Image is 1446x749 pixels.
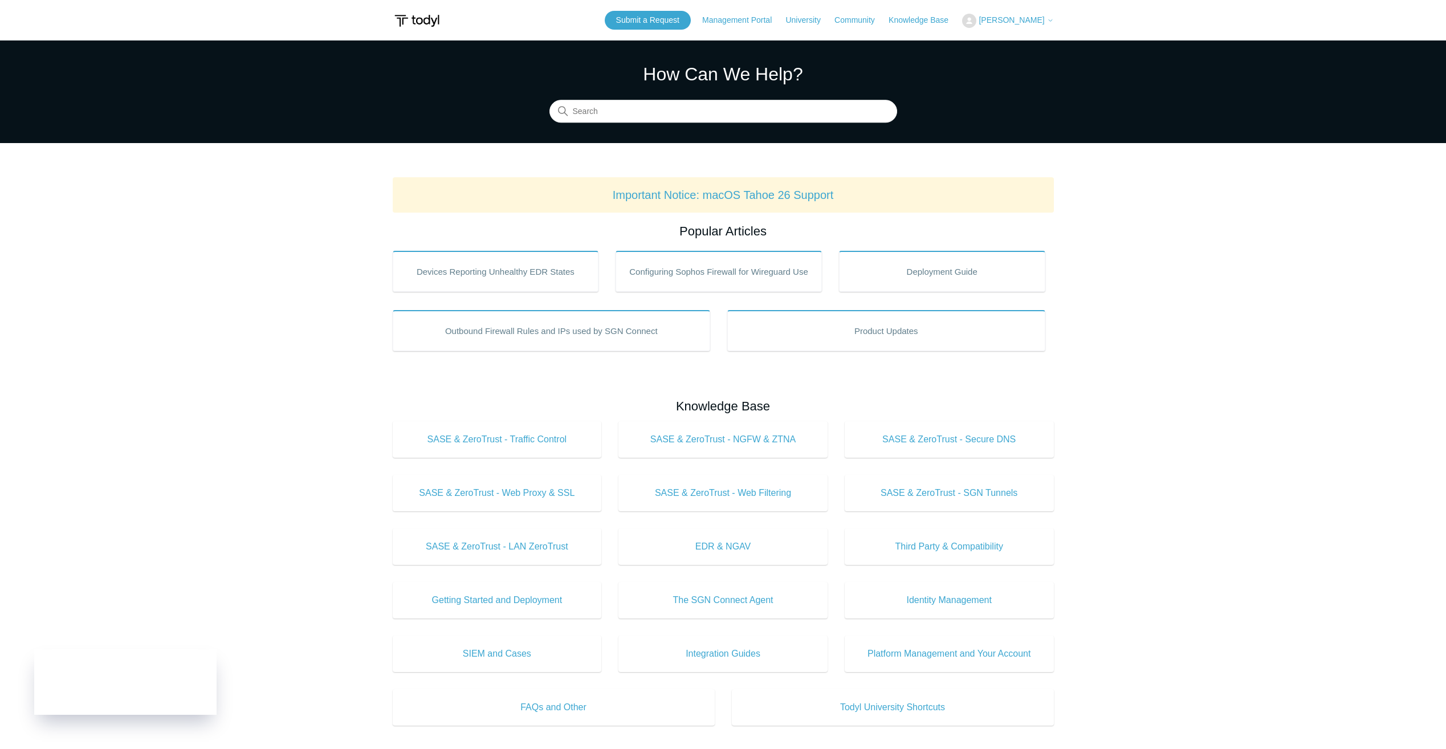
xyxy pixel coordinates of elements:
span: SASE & ZeroTrust - NGFW & ZTNA [636,433,810,446]
a: SASE & ZeroTrust - SGN Tunnels [845,475,1054,511]
span: SIEM and Cases [410,647,585,661]
a: Todyl University Shortcuts [732,689,1054,726]
a: Devices Reporting Unhealthy EDR States [393,251,599,292]
span: Getting Started and Deployment [410,593,585,607]
button: [PERSON_NAME] [962,14,1053,28]
a: Deployment Guide [839,251,1045,292]
a: Integration Guides [618,636,828,672]
a: Platform Management and Your Account [845,636,1054,672]
a: Important Notice: macOS Tahoe 26 Support [613,189,834,201]
span: Identity Management [862,593,1037,607]
a: Management Portal [702,14,783,26]
a: Submit a Request [605,11,691,30]
h2: Popular Articles [393,222,1054,241]
a: Identity Management [845,582,1054,618]
span: Platform Management and Your Account [862,647,1037,661]
a: SASE & ZeroTrust - Web Proxy & SSL [393,475,602,511]
span: [PERSON_NAME] [979,15,1044,25]
a: Outbound Firewall Rules and IPs used by SGN Connect [393,310,711,351]
iframe: Todyl Status [34,649,217,715]
h2: Knowledge Base [393,397,1054,416]
a: Configuring Sophos Firewall for Wireguard Use [616,251,822,292]
a: SIEM and Cases [393,636,602,672]
h1: How Can We Help? [549,60,897,88]
a: SASE & ZeroTrust - Web Filtering [618,475,828,511]
a: EDR & NGAV [618,528,828,565]
span: SASE & ZeroTrust - Web Filtering [636,486,810,500]
span: The SGN Connect Agent [636,593,810,607]
a: University [785,14,832,26]
a: Community [834,14,886,26]
input: Search [549,100,897,123]
a: FAQs and Other [393,689,715,726]
a: Third Party & Compatibility [845,528,1054,565]
span: Third Party & Compatibility [862,540,1037,553]
a: SASE & ZeroTrust - Secure DNS [845,421,1054,458]
span: Integration Guides [636,647,810,661]
span: Todyl University Shortcuts [749,701,1037,714]
span: FAQs and Other [410,701,698,714]
span: SASE & ZeroTrust - Secure DNS [862,433,1037,446]
a: Product Updates [727,310,1045,351]
span: SASE & ZeroTrust - LAN ZeroTrust [410,540,585,553]
a: SASE & ZeroTrust - Traffic Control [393,421,602,458]
a: The SGN Connect Agent [618,582,828,618]
span: EDR & NGAV [636,540,810,553]
a: SASE & ZeroTrust - NGFW & ZTNA [618,421,828,458]
a: Knowledge Base [889,14,960,26]
span: SASE & ZeroTrust - Web Proxy & SSL [410,486,585,500]
a: Getting Started and Deployment [393,582,602,618]
span: SASE & ZeroTrust - Traffic Control [410,433,585,446]
img: Todyl Support Center Help Center home page [393,10,441,31]
span: SASE & ZeroTrust - SGN Tunnels [862,486,1037,500]
a: SASE & ZeroTrust - LAN ZeroTrust [393,528,602,565]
